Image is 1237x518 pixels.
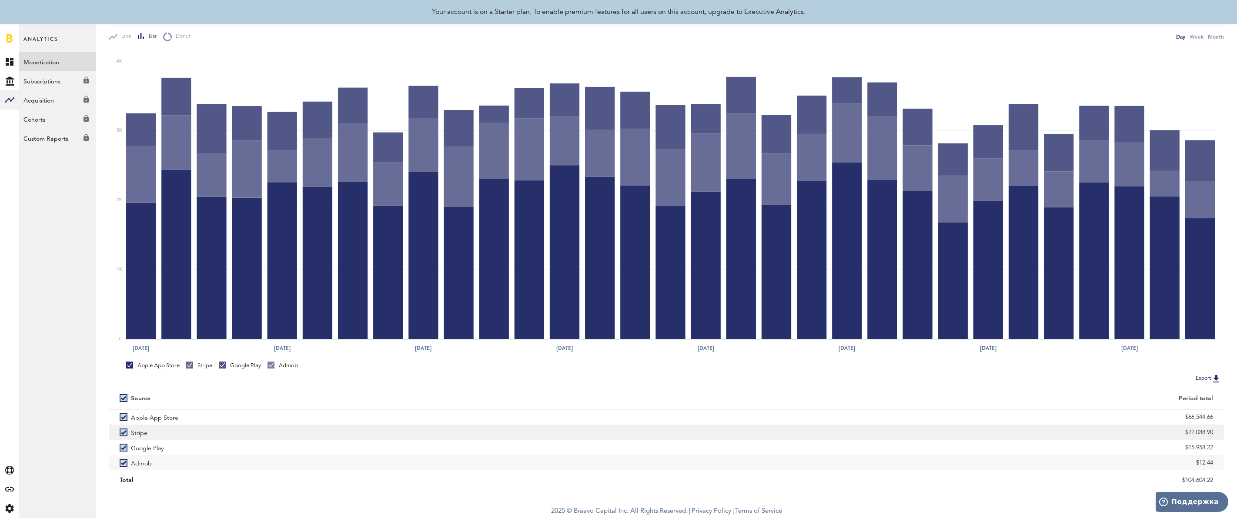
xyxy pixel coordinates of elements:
a: Privacy Policy [692,508,731,515]
text: [DATE] [556,344,573,352]
div: Total [120,474,655,487]
div: Week [1190,32,1204,41]
a: Custom Reports [19,129,96,148]
div: $22,088.90 [677,426,1213,439]
span: 2025 © Braavo Capital Inc. All Rights Reserved. [551,505,688,518]
div: Admob [267,362,298,369]
span: Google Play [131,440,164,455]
text: 0 [119,337,122,341]
span: Analytics [23,34,58,52]
span: Stripe [131,425,147,440]
div: $12.44 [677,456,1213,469]
div: $66,544.66 [677,411,1213,424]
text: [DATE] [274,344,291,352]
text: [DATE] [133,344,149,352]
text: [DATE] [698,344,714,352]
button: Export [1193,373,1224,384]
div: Month [1208,32,1224,41]
text: 4K [117,59,122,63]
div: $104,604.22 [677,474,1213,487]
div: Apple App Store [126,362,180,369]
a: Subscriptions [19,71,96,90]
div: Day [1176,32,1185,41]
div: Your account is on a Starter plan. To enable premium features for all users on this account, upgr... [432,7,806,17]
span: Apple App Store [131,409,178,425]
div: Google Play [219,362,261,369]
div: Source [131,395,150,402]
div: Period total [677,395,1213,402]
span: Bar [145,33,157,40]
text: 3K [117,129,122,133]
a: Monetization [19,52,96,71]
text: [DATE] [415,344,431,352]
text: [DATE] [839,344,855,352]
a: Acquisition [19,90,96,110]
span: Line [117,33,131,40]
img: Export [1211,373,1221,384]
text: 1K [117,267,122,272]
span: Admob [131,455,152,470]
a: Cohorts [19,110,96,129]
text: [DATE] [1121,344,1138,352]
a: Terms of Service [735,508,782,515]
iframe: Открывает виджет для поиска дополнительной информации [1156,492,1228,514]
span: Donut [172,33,191,40]
text: [DATE] [980,344,996,352]
text: 2K [117,198,122,203]
div: Stripe [186,362,212,369]
div: $15,958.22 [677,441,1213,454]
